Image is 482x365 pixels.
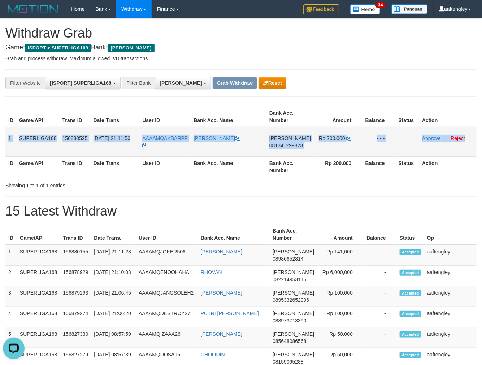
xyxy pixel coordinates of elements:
[5,127,16,157] td: 1
[17,245,60,266] td: SUPERLIGA168
[319,135,345,141] span: Rp 200.000
[5,179,195,189] div: Showing 1 to 1 of 1 entries
[191,107,266,127] th: Bank Acc. Name
[396,107,419,127] th: Status
[273,331,314,337] span: [PERSON_NAME]
[273,277,306,282] span: Copy 082214953115 to clipboard
[375,2,385,8] span: 34
[108,44,154,52] span: [PERSON_NAME]
[396,156,419,177] th: Status
[317,286,364,307] td: Rp 100,000
[266,156,314,177] th: Bank Acc. Number
[201,249,242,255] a: [PERSON_NAME]
[91,286,136,307] td: [DATE] 21:06:45
[16,127,60,157] td: SUPERLIGA168
[45,77,120,89] button: [ISPORT] SUPERLIGA168
[5,245,17,266] td: 1
[391,4,427,14] img: panduan.png
[400,352,421,358] span: Accepted
[201,331,242,337] a: [PERSON_NAME]
[273,359,304,365] span: Copy 08159095288 to clipboard
[142,135,188,141] span: AAAAMQAKBARPP
[5,107,16,127] th: ID
[364,266,397,286] td: -
[317,224,364,245] th: Amount
[397,224,424,245] th: Status
[364,286,397,307] td: -
[273,297,309,303] span: Copy 0895332652996 to clipboard
[400,249,421,255] span: Accepted
[62,135,88,141] span: 156880525
[400,270,421,276] span: Accepted
[270,224,317,245] th: Bank Acc. Number
[91,307,136,327] td: [DATE] 21:06:20
[136,224,198,245] th: User ID
[16,107,60,127] th: Game/API
[3,3,25,25] button: Open LiveChat chat widget
[5,44,477,51] h4: Game: Bank:
[400,311,421,317] span: Accepted
[201,290,242,296] a: [PERSON_NAME]
[17,327,60,348] td: SUPERLIGA168
[136,327,198,348] td: AAAAMQIZAAA26
[17,286,60,307] td: SUPERLIGA168
[60,286,91,307] td: 156879293
[60,224,91,245] th: Trans ID
[5,286,17,307] td: 3
[91,156,140,177] th: Date Trans.
[303,4,339,14] img: Feedback.jpg
[350,4,381,14] img: Button%20Memo.svg
[60,156,91,177] th: Trans ID
[201,269,222,275] a: RHOVAN
[364,245,397,266] td: -
[5,307,17,327] td: 4
[5,4,60,14] img: MOTION_logo.png
[25,44,91,52] span: ISPORT > SUPERLIGA168
[5,55,477,62] p: Grab and process withdraw. Maximum allowed is transactions.
[91,266,136,286] td: [DATE] 21:10:08
[364,307,397,327] td: -
[400,331,421,338] span: Accepted
[201,310,259,316] a: PUTRI [PERSON_NAME]
[273,318,306,323] span: Copy 088973713390 to clipboard
[94,135,130,141] span: [DATE] 21:11:56
[273,249,314,255] span: [PERSON_NAME]
[419,107,477,127] th: Action
[136,307,198,327] td: AAAAMQDESTROY27
[266,107,314,127] th: Bank Acc. Number
[60,107,91,127] th: Trans ID
[17,266,60,286] td: SUPERLIGA168
[269,135,311,141] span: [PERSON_NAME]
[273,338,306,344] span: Copy 085648086568 to clipboard
[17,224,60,245] th: Game/API
[314,107,362,127] th: Amount
[91,245,136,266] td: [DATE] 21:11:28
[424,245,477,266] td: aaftengley
[60,245,91,266] td: 156880155
[191,156,266,177] th: Bank Acc. Name
[424,266,477,286] td: aaftengley
[422,135,441,141] a: Approve
[273,352,314,357] span: [PERSON_NAME]
[5,327,17,348] td: 5
[400,290,421,296] span: Accepted
[16,156,60,177] th: Game/API
[60,327,91,348] td: 156827330
[5,156,16,177] th: ID
[362,156,396,177] th: Balance
[259,77,286,89] button: Reset
[362,107,396,127] th: Balance
[60,307,91,327] td: 156879274
[155,77,211,89] button: [PERSON_NAME]
[139,156,191,177] th: User ID
[50,80,111,86] span: [ISPORT] SUPERLIGA168
[91,224,136,245] th: Date Trans.
[364,224,397,245] th: Balance
[273,310,314,316] span: [PERSON_NAME]
[317,327,364,348] td: Rp 50,000
[136,245,198,266] td: AAAAMQJOKER506
[136,286,198,307] td: AAAAMQJANGSOLEH2
[269,143,303,148] span: Copy 081341299823 to clipboard
[198,224,270,245] th: Bank Acc. Name
[160,80,202,86] span: [PERSON_NAME]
